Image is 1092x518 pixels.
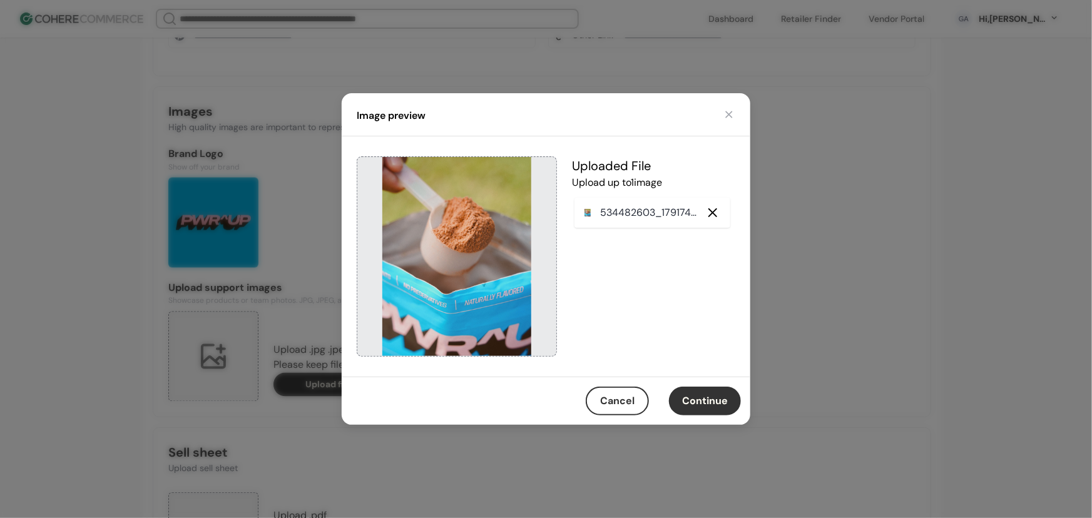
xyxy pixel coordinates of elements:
[586,387,649,415] button: Cancel
[601,205,703,220] p: 534482603_17917454169155523_6093649995912183693_n_ce4e12_.jpg
[357,108,426,123] h4: Image preview
[572,175,733,190] p: Upload up to 1 image
[669,387,741,415] button: Continue
[572,156,733,175] h5: Uploaded File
